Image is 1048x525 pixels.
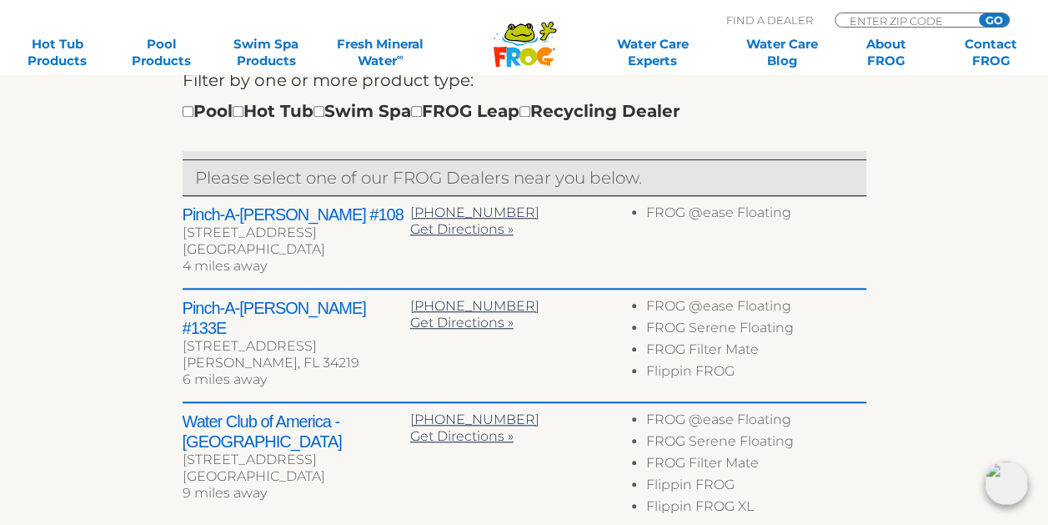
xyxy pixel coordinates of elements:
div: [GEOGRAPHIC_DATA] [183,468,410,485]
a: AboutFROG [845,36,926,69]
div: [GEOGRAPHIC_DATA] [183,241,410,258]
label: Filter by one or more product type: [183,67,474,93]
li: FROG @ease Floating [646,298,865,320]
li: FROG @ease Floating [646,411,865,433]
a: Hot TubProducts [17,36,98,69]
li: Flippin FROG XL [646,498,865,520]
div: [STREET_ADDRESS] [183,452,410,468]
li: Flippin FROG [646,477,865,498]
a: Get Directions » [410,221,514,237]
li: FROG @ease Floating [646,204,865,226]
p: Find A Dealer [726,13,813,28]
li: FROG Serene Floating [646,433,865,455]
a: Swim SpaProducts [225,36,306,69]
div: [STREET_ADDRESS] [183,338,410,355]
input: GO [979,13,1009,27]
div: Pool Hot Tub Swim Spa FROG Leap Recycling Dealer [183,98,680,124]
li: FROG Filter Mate [646,455,865,477]
a: ContactFROG [950,36,1031,69]
img: openIcon [985,462,1028,505]
span: 4 miles away [183,258,267,274]
sup: ∞ [397,51,404,63]
a: Water CareExperts [586,36,718,69]
a: Water CareBlog [741,36,822,69]
a: [PHONE_NUMBER] [410,204,539,220]
a: PoolProducts [121,36,202,69]
span: 6 miles away [183,371,267,387]
p: Please select one of our FROG Dealers near you below. [195,164,854,191]
span: 9 miles away [183,485,267,501]
li: Flippin FROG [646,363,865,385]
h2: Water Club of America - [GEOGRAPHIC_DATA] [183,411,410,452]
input: Zip Code Form [848,13,960,28]
a: [PHONE_NUMBER] [410,411,539,427]
li: FROG Serene Floating [646,320,865,341]
h2: Pinch-A-[PERSON_NAME] #108 [183,204,410,225]
a: Get Directions » [410,428,514,444]
a: Get Directions » [410,315,514,331]
h2: Pinch-A-[PERSON_NAME] #133E [183,298,410,338]
li: FROG Filter Mate [646,341,865,363]
div: [PERSON_NAME], FL 34219 [183,355,410,371]
a: Fresh MineralWater∞ [330,36,432,69]
div: [STREET_ADDRESS] [183,225,410,241]
a: [PHONE_NUMBER] [410,298,539,314]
